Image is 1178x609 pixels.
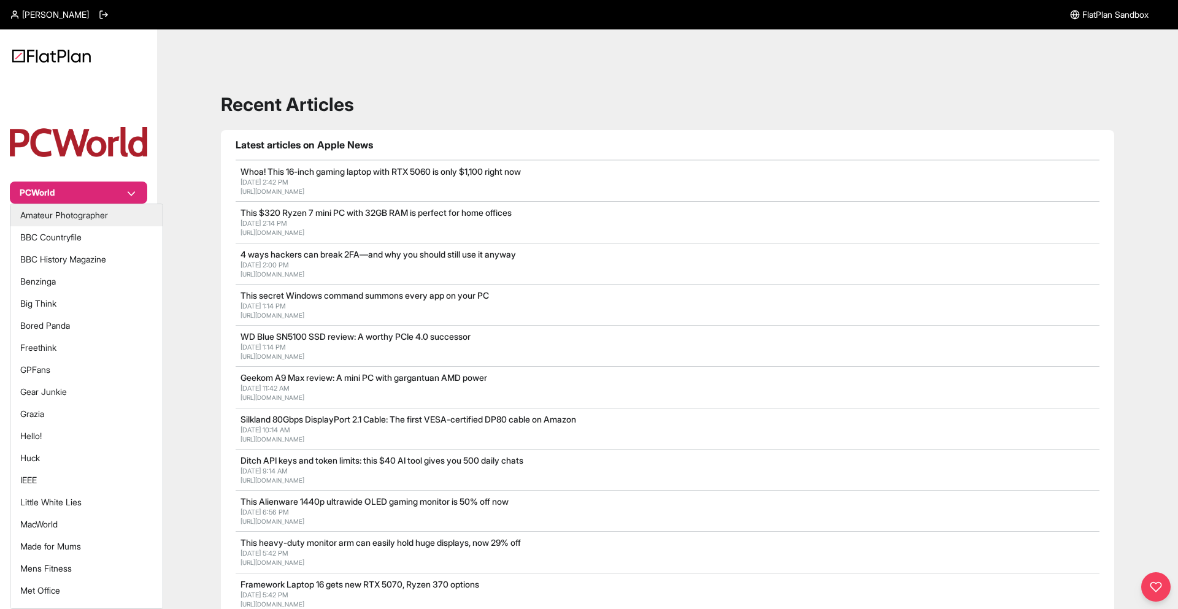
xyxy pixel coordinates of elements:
button: PCWorld [10,182,147,204]
button: Huck [10,447,163,469]
button: GPFans [10,359,163,381]
button: Grazia [10,403,163,425]
button: Hello! [10,425,163,447]
div: PCWorld [10,204,163,609]
button: IEEE [10,469,163,491]
button: Gear Junkie [10,381,163,403]
button: Little White Lies [10,491,163,513]
button: Made for Mums [10,535,163,557]
button: BBC History Magazine [10,248,163,270]
button: MacWorld [10,513,163,535]
button: Freethink [10,337,163,359]
button: Mens Fitness [10,557,163,580]
button: Bored Panda [10,315,163,337]
button: Benzinga [10,270,163,293]
button: Big Think [10,293,163,315]
button: BBC Countryfile [10,226,163,248]
button: Met Office [10,580,163,602]
button: Amateur Photographer [10,204,163,226]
